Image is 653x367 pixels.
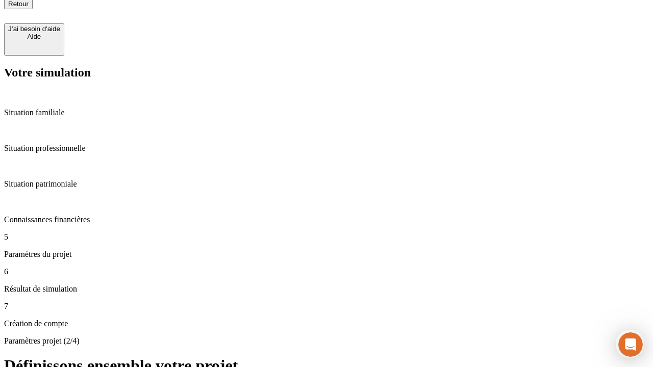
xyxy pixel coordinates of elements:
[4,302,649,311] p: 7
[4,336,649,346] p: Paramètres projet (2/4)
[4,108,649,117] p: Situation familiale
[616,330,644,358] iframe: Intercom live chat discovery launcher
[8,33,60,40] div: Aide
[4,215,649,224] p: Connaissances financières
[8,25,60,33] div: J’ai besoin d'aide
[4,23,64,56] button: J’ai besoin d'aideAide
[618,332,643,357] iframe: Intercom live chat
[4,232,649,242] p: 5
[4,319,649,328] p: Création de compte
[4,284,649,294] p: Résultat de simulation
[4,179,649,189] p: Situation patrimoniale
[4,250,649,259] p: Paramètres du projet
[4,267,649,276] p: 6
[4,66,649,80] h2: Votre simulation
[4,144,649,153] p: Situation professionnelle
